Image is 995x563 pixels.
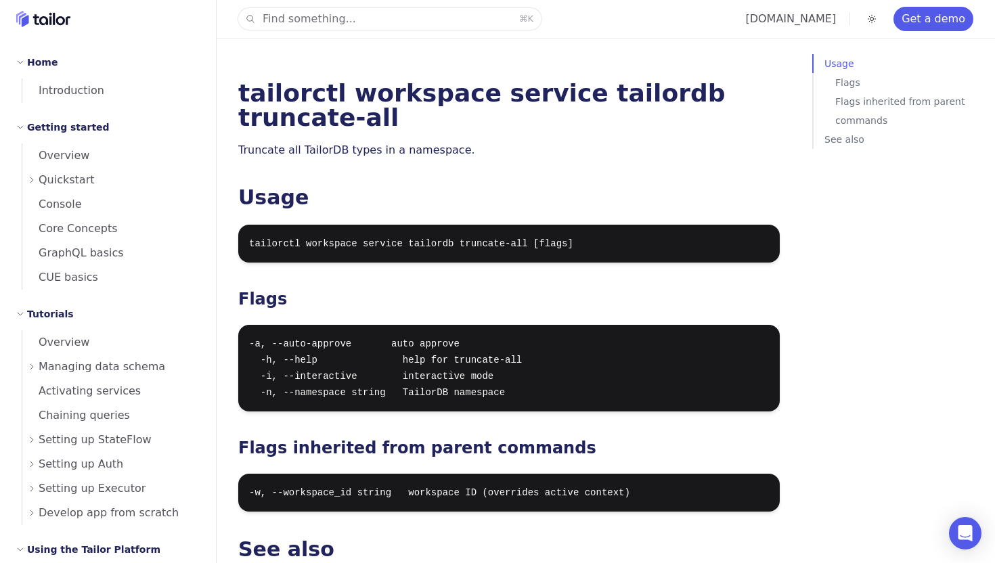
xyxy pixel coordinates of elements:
span: Managing data schema [39,357,165,376]
a: Overview [22,143,200,168]
div: Open Intercom Messenger [949,517,981,549]
span: Setting up StateFlow [39,430,152,449]
code: -a, --auto-approve auto approve -h, --help help for truncate-all -i, --interactive interactive mo... [249,338,522,398]
span: Setting up Executor [39,479,146,498]
a: See also [238,537,334,561]
span: Chaining queries [22,409,130,422]
a: Overview [22,330,200,355]
button: Toggle dark mode [864,11,880,27]
span: CUE basics [22,271,98,284]
a: Flags [835,73,990,92]
a: Chaining queries [22,403,200,428]
kbd: ⌘ [518,14,527,24]
span: Setting up Auth [39,455,123,474]
a: Flags [238,290,287,309]
span: Overview [22,336,89,348]
a: Activating services [22,379,200,403]
p: Truncate all TailorDB types in a namespace. [238,141,780,160]
span: Activating services [22,384,141,397]
a: Flags inherited from parent commands [835,92,990,130]
a: CUE basics [22,265,200,290]
kbd: K [527,14,533,24]
h1: tailorctl workspace service tailordb truncate-all [238,81,780,130]
span: Quickstart [39,171,95,189]
h2: Home [27,54,58,70]
span: Introduction [22,84,104,97]
span: Core Concepts [22,222,118,235]
a: Usage [824,54,990,73]
h2: Getting started [27,119,110,135]
span: Console [22,198,82,210]
a: Usage [238,185,309,209]
h2: Using the Tailor Platform [27,541,160,558]
a: See also [824,130,990,149]
a: Home [16,11,70,27]
code: -w, --workspace_id string workspace ID (overrides active context) [249,487,630,498]
a: Console [22,192,200,217]
code: tailorctl workspace service tailordb truncate-all [flags] [249,238,573,249]
a: Introduction [22,78,200,103]
a: Flags inherited from parent commands [238,438,596,457]
span: GraphQL basics [22,246,124,259]
h2: Tutorials [27,306,74,322]
a: Get a demo [893,7,973,31]
span: Overview [22,149,89,162]
a: GraphQL basics [22,241,200,265]
a: [DOMAIN_NAME] [745,12,836,25]
a: Core Concepts [22,217,200,241]
button: Find something...⌘K [238,8,541,30]
span: Develop app from scratch [39,503,179,522]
